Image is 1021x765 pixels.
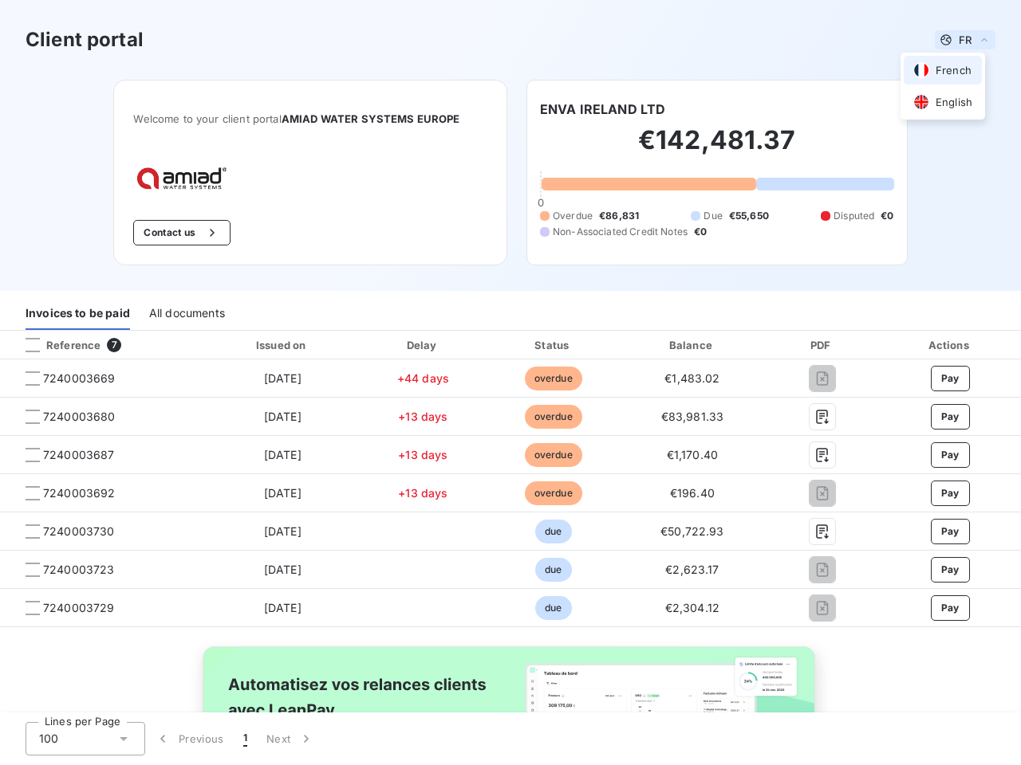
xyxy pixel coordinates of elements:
[26,296,130,330] div: Invoices to be paid
[525,405,582,429] span: overdue
[665,563,719,576] span: €2,623.17
[931,557,970,583] button: Pay
[264,524,302,538] span: [DATE]
[553,209,593,223] span: Overdue
[264,486,302,500] span: [DATE]
[660,524,724,538] span: €50,722.93
[694,225,707,239] span: €0
[243,731,247,747] span: 1
[959,33,972,46] span: FR
[540,124,894,172] h2: €142,481.37
[209,337,356,353] div: Issued on
[670,486,715,500] span: €196.40
[882,337,1018,353] div: Actions
[936,63,972,78] span: French
[623,337,761,353] div: Balance
[107,338,121,352] span: 7
[43,600,115,616] span: 7240003729
[540,100,665,119] h6: ENVA IRELAND LTD
[264,410,302,423] span: [DATE]
[936,95,972,110] span: English
[43,409,116,425] span: 7240003680
[145,722,234,755] button: Previous
[729,209,769,223] span: €55,650
[525,443,582,467] span: overdue
[535,520,571,543] span: due
[931,366,970,391] button: Pay
[525,367,582,390] span: overdue
[553,225,688,239] span: Non-Associated Credit Notes
[133,220,230,245] button: Contact us
[490,337,617,353] div: Status
[43,562,115,578] span: 7240003723
[362,337,483,353] div: Delay
[264,563,302,576] span: [DATE]
[234,722,257,755] button: 1
[704,209,722,223] span: Due
[264,448,302,461] span: [DATE]
[149,296,225,330] div: All documents
[931,519,970,544] button: Pay
[931,595,970,621] button: Pay
[43,524,115,539] span: 7240003730
[665,601,719,614] span: €2,304.12
[13,338,101,352] div: Reference
[535,558,571,582] span: due
[661,410,724,423] span: €83,981.33
[834,209,874,223] span: Disputed
[133,163,235,194] img: Company logo
[282,112,460,125] span: AMIAD WATER SYSTEMS EUROPE
[264,371,302,385] span: [DATE]
[667,448,718,461] span: €1,170.40
[931,404,970,430] button: Pay
[26,25,144,54] h3: Client portal
[43,447,115,463] span: 7240003687
[881,209,893,223] span: €0
[931,481,970,506] button: Pay
[257,722,324,755] button: Next
[931,442,970,468] button: Pay
[39,731,58,747] span: 100
[43,371,116,386] span: 7240003669
[133,112,487,125] span: Welcome to your client portal
[768,337,877,353] div: PDF
[664,371,719,385] span: €1,483.02
[525,481,582,505] span: overdue
[398,410,447,423] span: +13 days
[43,485,116,501] span: 7240003692
[264,601,302,614] span: [DATE]
[397,371,449,385] span: +44 days
[535,596,571,620] span: due
[599,209,639,223] span: €86,831
[398,486,447,500] span: +13 days
[538,196,544,209] span: 0
[398,448,447,461] span: +13 days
